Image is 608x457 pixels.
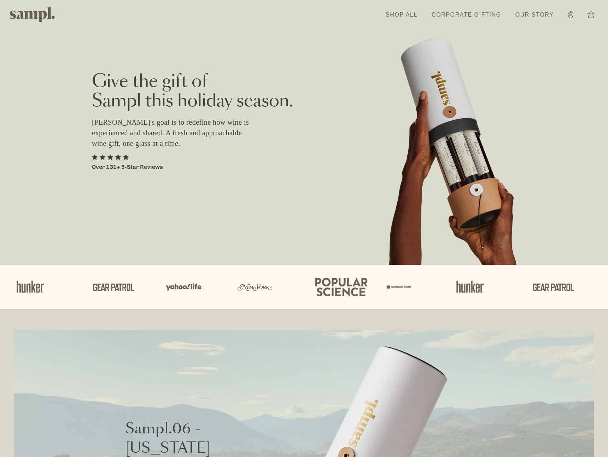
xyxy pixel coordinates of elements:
[372,274,407,300] img: Artboard_1_af690aba-db18-4d1d-a553-70c177ae2e35.png
[125,420,211,439] p: Sampl.06 -
[155,273,194,301] img: Artboard_3_3c8004f1-87e6-4dd9-9159-91a8c61f962a.png
[92,117,258,149] p: [PERSON_NAME]'s goal is to redefine how wine is experienced and shared. A fresh and approachable ...
[382,7,421,23] a: Shop All
[229,265,289,308] img: Artboard_4_12aa32eb-d4a2-4772-87e6-e78b5ab8afc9.png
[6,269,56,305] img: Artboard_5_a195cd02-e365-44f4-8930-be9a6ff03eb6.png
[512,7,557,23] a: Our Story
[428,7,505,23] a: Corporate Gifting
[92,163,163,171] p: Over 131+ 5-Star Reviews
[446,269,496,305] img: Artboard_5_a195cd02-e365-44f4-8930-be9a6ff03eb6.png
[81,272,124,303] img: Artboard_6_5c11d1bd-c4ca-46b8-ad3a-1f2b4dcd699f.png
[92,72,516,111] h2: Give the gift of Sampl this holiday season.
[303,277,332,297] img: Artboard_7_560d3599-80fb-43b6-be66-ebccdeaecca2.png
[10,7,55,22] img: Sampl logo
[520,272,563,303] img: Artboard_6_5c11d1bd-c4ca-46b8-ad3a-1f2b4dcd699f.png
